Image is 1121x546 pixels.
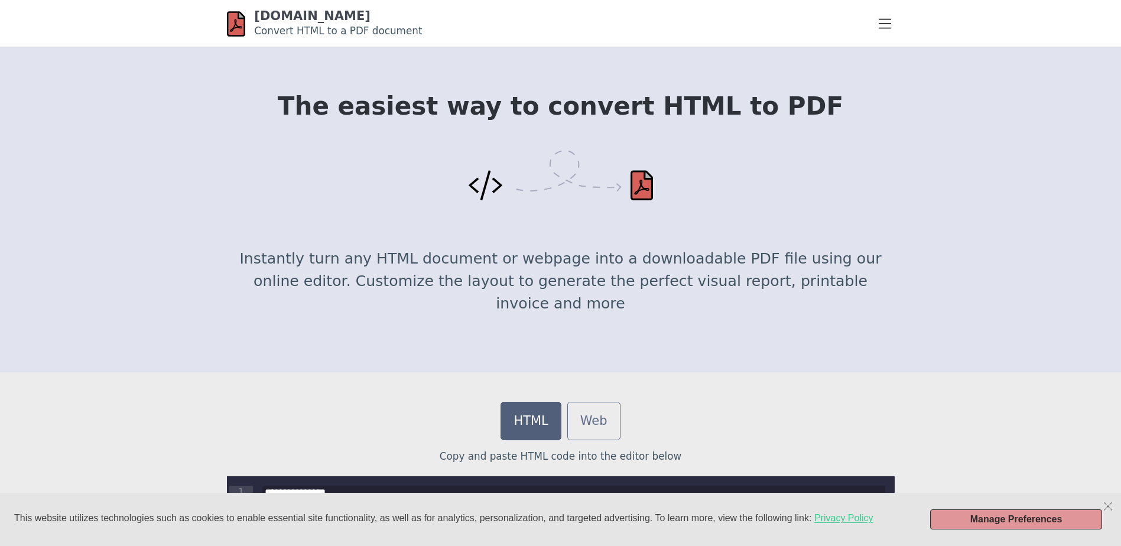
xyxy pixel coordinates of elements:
span: This website utilizes technologies such as cookies to enable essential site functionality, as wel... [14,513,814,523]
p: Instantly turn any HTML document or webpage into a downloadable PDF file using our online editor.... [227,248,895,314]
p: Copy and paste HTML code into the editor below [227,449,895,464]
img: Convert HTML to PDF [469,150,653,201]
button: Manage Preferences [930,509,1102,529]
div: 1 [229,486,246,499]
small: Convert HTML to a PDF document [254,25,422,37]
a: Web [567,402,620,440]
a: Privacy Policy [814,512,873,524]
h1: The easiest way to convert HTML to PDF [227,92,895,120]
img: html-pdf.net [227,11,246,37]
a: [DOMAIN_NAME] [254,9,371,23]
a: HTML [501,402,561,440]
